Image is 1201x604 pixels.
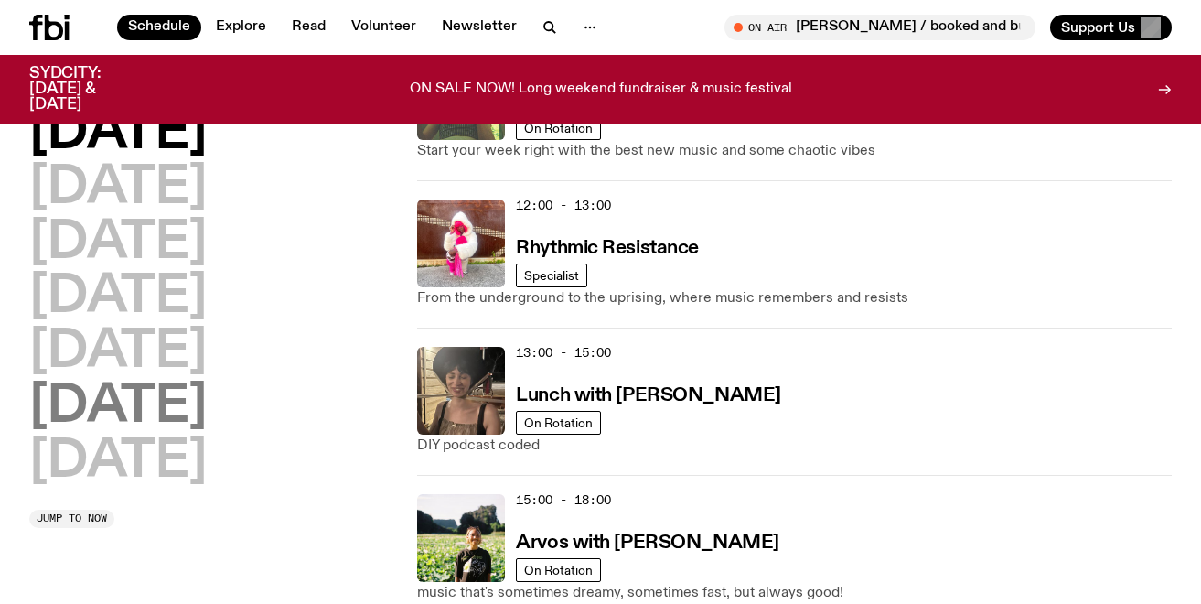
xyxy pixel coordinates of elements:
img: Bri is smiling and wearing a black t-shirt. She is standing in front of a lush, green field. Ther... [417,494,505,582]
button: Support Us [1050,15,1172,40]
a: Explore [205,15,277,40]
h3: Rhythmic Resistance [516,239,699,258]
button: [DATE] [29,437,207,488]
img: Attu crouches on gravel in front of a brown wall. They are wearing a white fur coat with a hood, ... [417,200,505,287]
a: On Rotation [516,558,601,582]
p: Start your week right with the best new music and some chaotic vibes [417,140,1172,162]
span: On Rotation [524,415,593,429]
button: [DATE] [29,382,207,433]
button: [DATE] [29,327,207,378]
a: On Rotation [516,411,601,435]
a: Schedule [117,15,201,40]
h3: SYDCITY: [DATE] & [DATE] [29,66,146,113]
p: ON SALE NOW! Long weekend fundraiser & music festival [410,81,792,98]
span: 15:00 - 18:00 [516,491,611,509]
button: Jump to now [29,510,114,528]
a: Lunch with [PERSON_NAME] [516,383,780,405]
a: Volunteer [340,15,427,40]
span: Support Us [1061,19,1135,36]
p: From the underground to the uprising, where music remembers and resists [417,287,1172,309]
a: Specialist [516,264,587,287]
span: Jump to now [37,513,107,523]
h3: Arvos with [PERSON_NAME] [516,534,778,553]
button: On AirMornings with [PERSON_NAME] / booked and busy [724,15,1035,40]
button: [DATE] [29,163,207,214]
span: 13:00 - 15:00 [516,344,611,361]
button: [DATE] [29,108,207,159]
button: [DATE] [29,272,207,323]
a: On Rotation [516,116,601,140]
button: [DATE] [29,218,207,269]
span: Specialist [524,268,579,282]
p: music that's sometimes dreamy, sometimes fast, but always good! [417,582,1172,604]
span: On Rotation [524,121,593,135]
span: 12:00 - 13:00 [516,197,611,214]
a: Read [281,15,337,40]
h3: Lunch with [PERSON_NAME] [516,386,780,405]
span: On Rotation [524,563,593,577]
p: DIY podcast coded [417,435,1172,457]
a: Rhythmic Resistance [516,235,699,258]
a: Newsletter [431,15,528,40]
a: Arvos with [PERSON_NAME] [516,530,778,553]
